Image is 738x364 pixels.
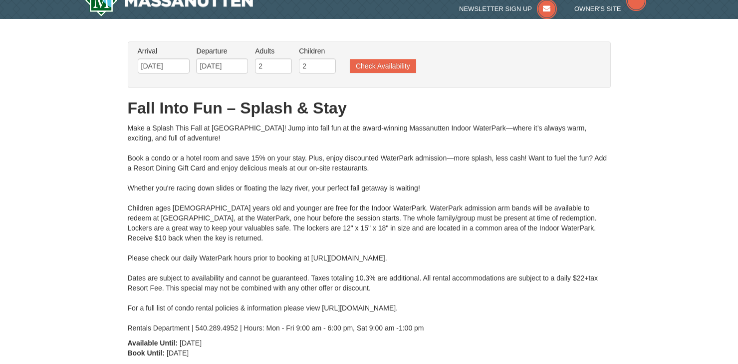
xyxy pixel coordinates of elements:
[255,46,292,56] label: Adults
[128,339,178,347] strong: Available Until:
[574,5,621,12] span: Owner's Site
[574,5,646,12] a: Owner's Site
[350,59,416,73] button: Check Availability
[128,349,165,357] strong: Book Until:
[459,5,532,12] span: Newsletter Sign Up
[180,339,202,347] span: [DATE]
[128,98,611,118] h1: Fall Into Fun – Splash & Stay
[299,46,336,56] label: Children
[459,5,557,12] a: Newsletter Sign Up
[138,46,190,56] label: Arrival
[167,349,189,357] span: [DATE]
[196,46,248,56] label: Departure
[128,123,611,333] div: Make a Splash This Fall at [GEOGRAPHIC_DATA]! Jump into fall fun at the award-winning Massanutten...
